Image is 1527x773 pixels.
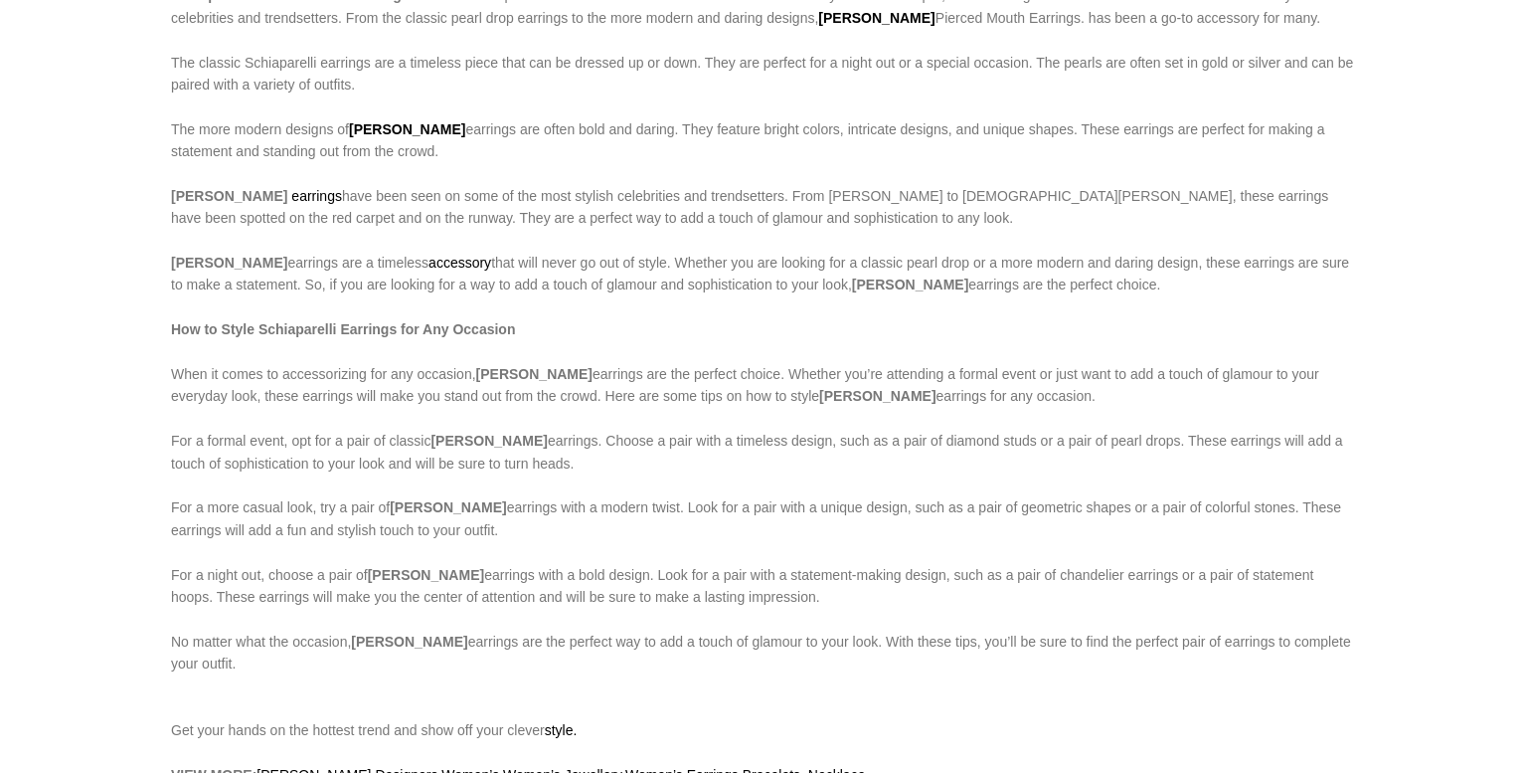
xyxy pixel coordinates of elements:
strong: [PERSON_NAME] [171,255,287,271]
a: [PERSON_NAME] [349,121,465,137]
strong: [PERSON_NAME] [476,366,593,382]
strong: [PERSON_NAME] [171,188,287,204]
strong: [PERSON_NAME] [351,634,467,650]
strong: [PERSON_NAME] [819,388,935,404]
a: style. [545,722,578,738]
strong: How to Style Schiaparelli Earrings for Any Occasion [171,321,515,337]
a: accessory [428,255,491,271]
strong: [PERSON_NAME] [390,499,506,515]
strong: [PERSON_NAME] [852,277,968,292]
strong: [PERSON_NAME] [368,567,484,583]
strong: [PERSON_NAME] [430,433,547,449]
a: [PERSON_NAME] [818,10,934,26]
a: earrings [291,188,342,204]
